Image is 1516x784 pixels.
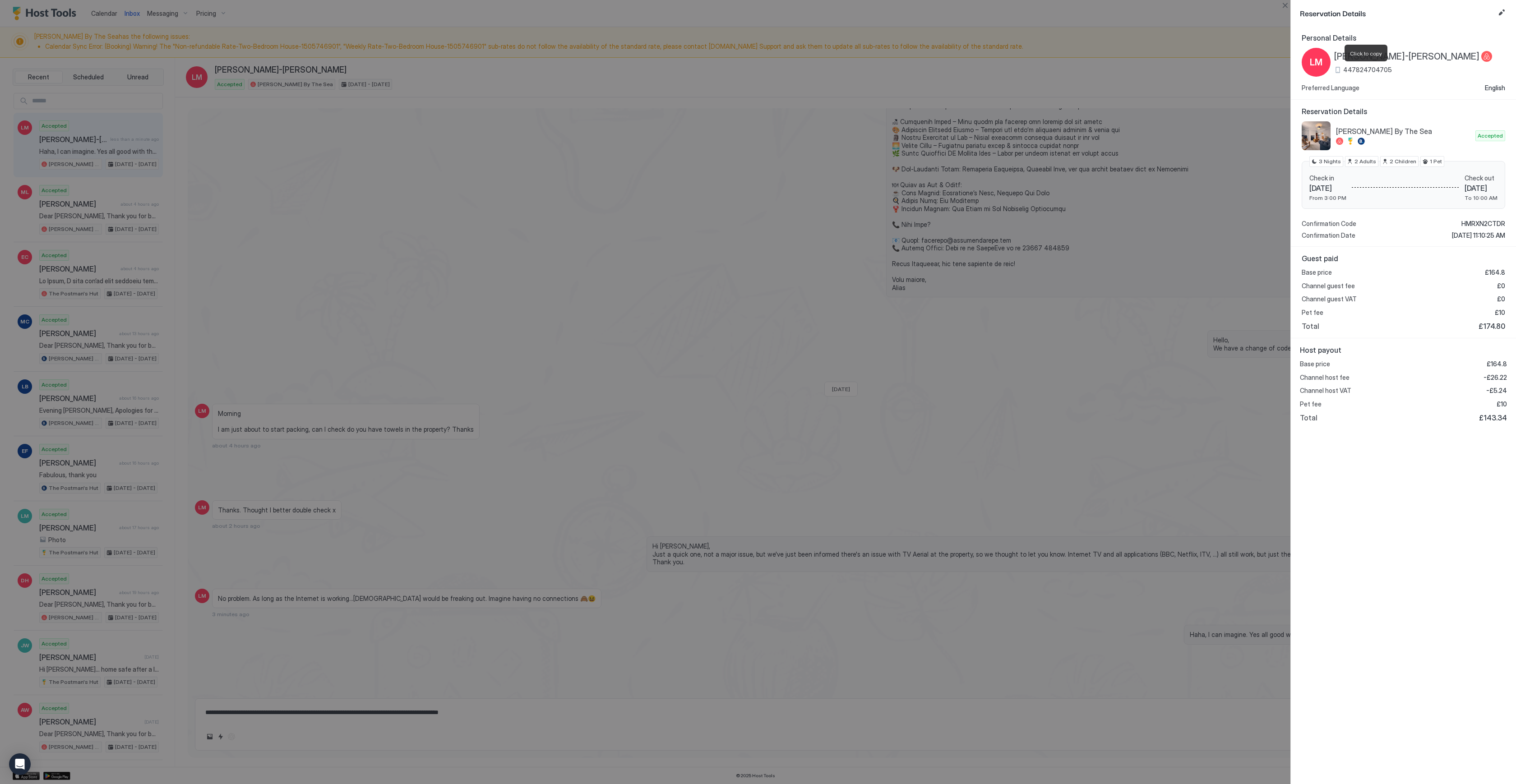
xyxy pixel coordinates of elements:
[1465,184,1498,193] span: [DATE]
[1309,174,1346,182] span: Check in
[1484,374,1507,382] span: -£26.22
[1302,254,1505,263] span: Guest paid
[1495,309,1505,317] span: £10
[1302,295,1357,303] span: Channel guest VAT
[1302,231,1355,240] span: Confirmation Date
[1302,309,1323,317] span: Pet fee
[1309,184,1346,193] span: [DATE]
[1496,7,1507,18] button: Edit reservation
[1354,157,1376,166] span: 2 Adults
[1300,413,1317,422] span: Total
[1350,50,1382,57] span: Click to copy
[1300,360,1330,368] span: Base price
[1465,174,1498,182] span: Check out
[1302,268,1332,277] span: Base price
[1319,157,1341,166] span: 3 Nights
[1300,374,1350,382] span: Channel host fee
[1302,282,1355,290] span: Channel guest fee
[1302,121,1331,150] div: listing image
[1302,84,1359,92] span: Preferred Language
[1302,220,1356,228] span: Confirmation Code
[1497,282,1505,290] span: £0
[1465,194,1498,201] span: To 10:00 AM
[1461,220,1505,228] span: HMRXN2CTDR
[1300,7,1494,18] span: Reservation Details
[1486,387,1507,395] span: -£5.24
[1487,360,1507,368] span: £164.8
[1334,51,1479,62] span: [PERSON_NAME]-[PERSON_NAME]
[1302,33,1505,42] span: Personal Details
[1452,231,1505,240] span: [DATE] 11:10:25 AM
[9,753,31,775] div: Open Intercom Messenger
[1485,84,1505,92] span: English
[1497,295,1505,303] span: £0
[1309,194,1346,201] span: From 3:00 PM
[1300,400,1322,408] span: Pet fee
[1302,322,1319,331] span: Total
[1478,132,1503,140] span: Accepted
[1343,66,1392,74] span: 447824704705
[1302,107,1505,116] span: Reservation Details
[1479,413,1507,422] span: £143.34
[1336,127,1472,136] span: [PERSON_NAME] By The Sea
[1310,55,1322,69] span: LM
[1497,400,1507,408] span: £10
[1430,157,1442,166] span: 1 Pet
[1300,387,1351,395] span: Channel host VAT
[1479,322,1505,331] span: £174.80
[1300,346,1507,355] span: Host payout
[1390,157,1416,166] span: 2 Children
[1485,268,1505,277] span: £164.8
